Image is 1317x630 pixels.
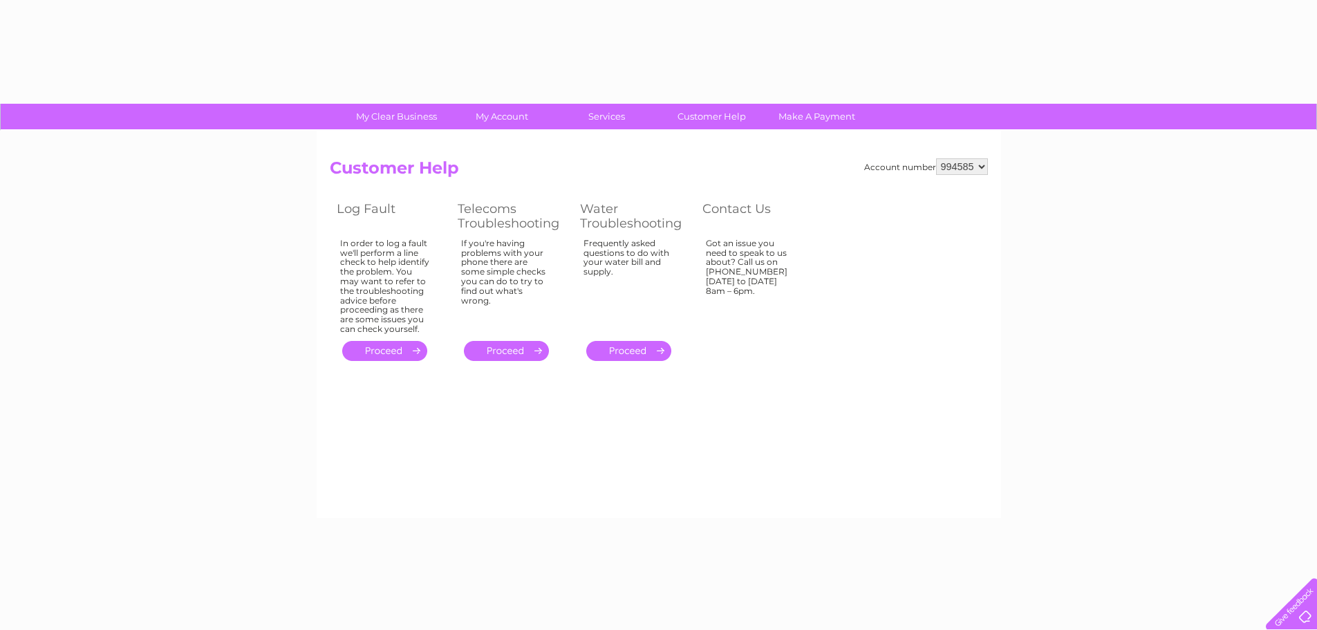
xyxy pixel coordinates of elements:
th: Water Troubleshooting [573,198,695,234]
a: Make A Payment [760,104,874,129]
a: My Account [445,104,559,129]
a: My Clear Business [339,104,454,129]
h2: Customer Help [330,158,988,185]
div: Got an issue you need to speak to us about? Call us on [PHONE_NUMBER] [DATE] to [DATE] 8am – 6pm. [706,239,796,328]
th: Log Fault [330,198,451,234]
a: . [464,341,549,361]
a: . [586,341,671,361]
div: Account number [864,158,988,175]
th: Telecoms Troubleshooting [451,198,573,234]
div: Frequently asked questions to do with your water bill and supply. [583,239,675,328]
a: Customer Help [655,104,769,129]
a: Services [550,104,664,129]
div: In order to log a fault we'll perform a line check to help identify the problem. You may want to ... [340,239,430,334]
div: If you're having problems with your phone there are some simple checks you can do to try to find ... [461,239,552,328]
a: . [342,341,427,361]
th: Contact Us [695,198,816,234]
